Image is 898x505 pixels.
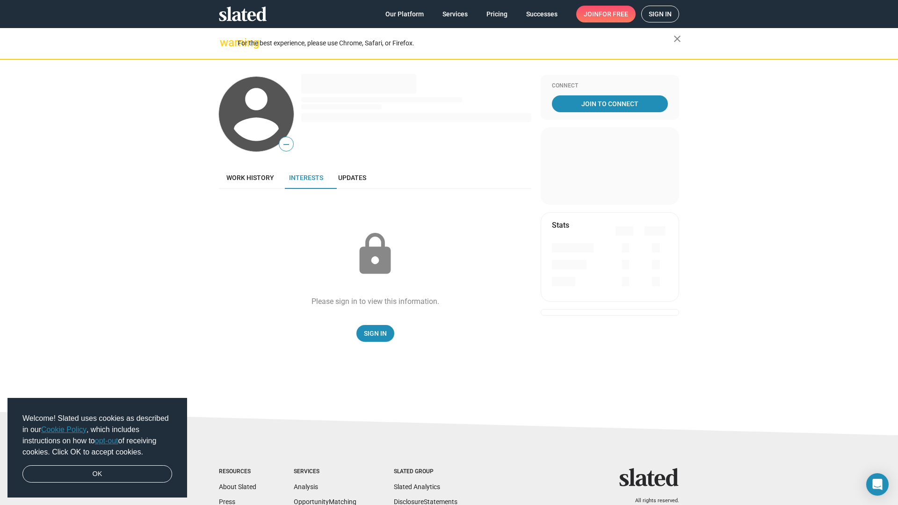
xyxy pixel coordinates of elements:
div: cookieconsent [7,398,187,498]
span: Updates [338,174,366,181]
a: Updates [331,166,374,189]
mat-card-title: Stats [552,220,569,230]
a: Pricing [479,6,515,22]
a: opt-out [95,437,118,445]
span: for free [599,6,628,22]
a: Services [435,6,475,22]
a: Our Platform [378,6,431,22]
span: — [279,138,293,151]
div: Resources [219,468,256,476]
a: About Slated [219,483,256,491]
a: Sign In [356,325,394,342]
span: Sign In [364,325,387,342]
span: Successes [526,6,558,22]
span: Sign in [649,6,672,22]
div: Slated Group [394,468,457,476]
mat-icon: close [672,33,683,44]
span: Welcome! Slated uses cookies as described in our , which includes instructions on how to of recei... [22,413,172,458]
span: Work history [226,174,274,181]
a: Join To Connect [552,95,668,112]
a: Work history [219,166,282,189]
a: Successes [519,6,565,22]
a: Cookie Policy [41,426,87,433]
div: Open Intercom Messenger [866,473,889,496]
a: Joinfor free [576,6,636,22]
a: Interests [282,166,331,189]
div: For the best experience, please use Chrome, Safari, or Firefox. [238,37,673,50]
a: Slated Analytics [394,483,440,491]
div: Services [294,468,356,476]
a: dismiss cookie message [22,465,172,483]
mat-icon: lock [352,231,398,278]
div: Connect [552,82,668,90]
span: Interests [289,174,323,181]
span: Our Platform [385,6,424,22]
mat-icon: warning [220,37,231,48]
span: Join To Connect [554,95,666,112]
a: Analysis [294,483,318,491]
span: Join [584,6,628,22]
div: Please sign in to view this information. [311,296,439,306]
a: Sign in [641,6,679,22]
span: Services [442,6,468,22]
span: Pricing [486,6,507,22]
